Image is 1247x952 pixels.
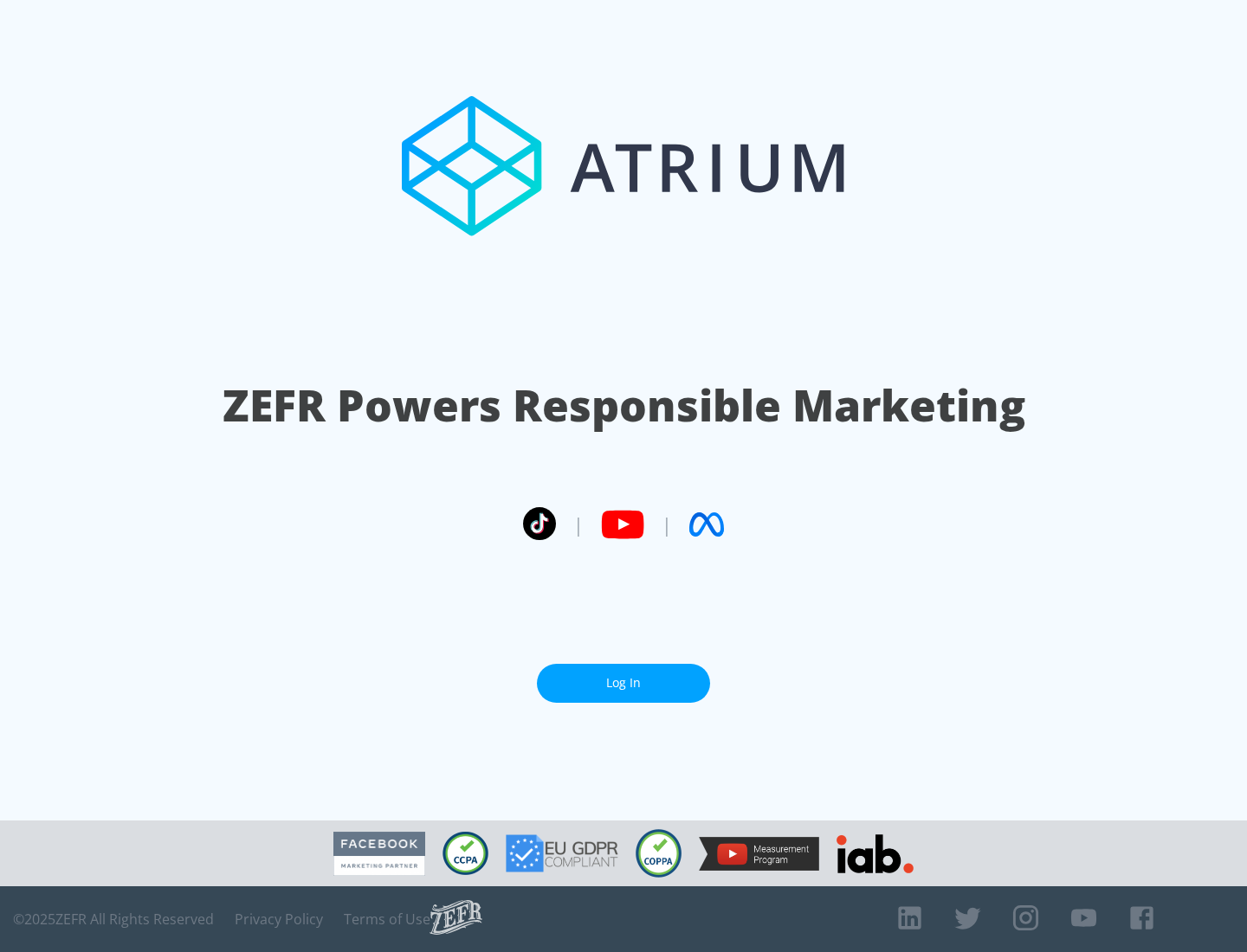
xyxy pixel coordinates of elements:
span: © 2025 ZEFR All Rights Reserved [13,910,214,928]
span: | [662,511,672,537]
img: CCPA Compliant [443,832,488,875]
a: Log In [537,664,710,703]
img: Facebook Marketing Partner [333,832,425,876]
img: YouTube Measurement Program [699,837,819,871]
img: GDPR Compliant [506,834,618,872]
h1: ZEFR Powers Responsible Marketing [223,376,1025,435]
a: Terms of Use [344,910,430,928]
img: IAB [837,834,914,873]
a: Privacy Policy [235,910,323,928]
img: COPPA Compliant [636,829,682,878]
span: | [573,511,584,537]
